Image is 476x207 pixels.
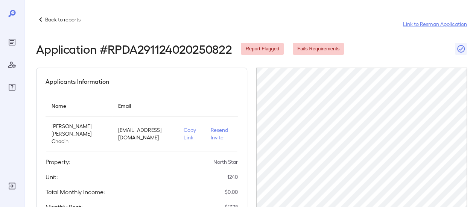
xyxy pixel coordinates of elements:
[46,77,109,86] h5: Applicants Information
[36,42,232,56] h2: Application # RPDA291124020250822
[6,81,18,93] div: FAQ
[52,122,106,145] p: [PERSON_NAME] [PERSON_NAME] Chacin
[6,180,18,192] div: Log Out
[46,157,70,166] h5: Property:
[45,16,81,23] p: Back to reports
[184,126,199,141] p: Copy Link
[455,43,467,55] button: Close Report
[213,158,238,166] p: North Star
[211,126,231,141] p: Resend Invite
[241,45,284,53] span: Report Flagged
[112,95,178,116] th: Email
[6,36,18,48] div: Reports
[46,187,105,196] h5: Total Monthly Income:
[46,95,238,151] table: simple table
[227,173,238,181] p: 1240
[225,188,238,196] p: $ 0.00
[46,172,58,181] h5: Unit:
[6,59,18,71] div: Manage Users
[46,95,112,116] th: Name
[118,126,172,141] p: [EMAIL_ADDRESS][DOMAIN_NAME]
[403,20,467,28] a: Link to Resman Application
[293,45,344,53] span: Fails Requirements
